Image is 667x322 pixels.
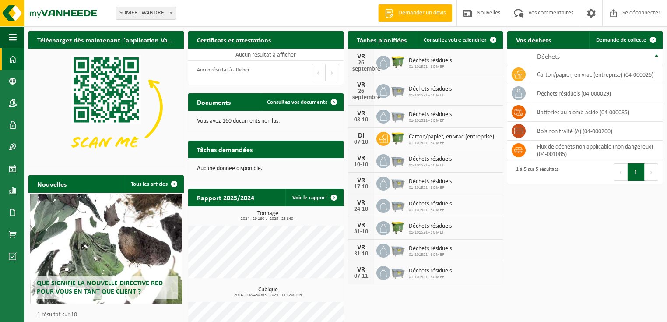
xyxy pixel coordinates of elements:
[197,147,253,154] font: Tâches demandées
[357,110,365,117] font: VR
[357,244,365,251] font: VR
[116,7,176,20] span: SOMEF - WANDRE
[357,37,407,44] font: Tâches planifiées
[390,220,405,235] img: WB-1100-HPE-GN-51
[390,131,405,145] img: WB-1100-HPE-GN-51
[235,52,296,58] font: Aucun résultat à afficher
[197,37,271,44] font: Certificats et attestations
[409,156,452,163] font: Déchets résiduels
[292,195,327,201] font: Voir le rapport
[354,228,368,235] font: 31-10
[409,208,444,212] font: 01-101521 - SOMEF
[257,210,278,217] font: Tonnage
[378,4,452,22] a: Demander un devis
[614,163,628,181] button: Previous
[409,245,452,252] font: Déchets résiduels
[528,10,573,16] font: Vos commentaires
[390,108,405,123] img: WB-2500-GAL-GY-04
[390,242,405,257] img: WB-2500-GAL-GY-04
[354,273,368,280] font: 07-11
[477,10,500,16] font: Nouvelles
[409,57,452,64] font: Déchets résiduels
[357,199,365,206] font: VR
[312,64,326,81] button: Previous
[357,222,365,229] font: VR
[354,251,368,257] font: 31-10
[409,134,494,140] font: Carton/papier, en vrac (entreprise)
[409,141,444,145] font: 01-101521 - SOMEF
[354,139,368,145] font: 07-10
[354,117,368,123] font: 03-10
[197,99,231,106] font: Documents
[390,265,405,280] img: WB-2500-GAL-GY-04
[390,198,405,212] img: WB-2500-GAL-GY-04
[241,216,295,221] font: 2024 : 29 180 t - 2025 : 25 840 t
[131,181,168,187] font: Tous les articles
[358,132,364,139] font: DI
[124,175,183,193] a: Tous les articles
[409,86,452,92] font: Déchets résiduels
[37,280,163,295] font: Que signifie la nouvelle directive RED pour vous en tant que client ?
[409,201,452,207] font: Déchets résiduels
[37,37,197,44] font: Téléchargez dès maintenant l'application Vanheede+ !
[197,195,254,202] font: Rapport 2025/2024
[260,93,343,111] a: Consultez vos documents
[398,10,446,16] font: Demander un devis
[357,81,365,88] font: VR
[357,266,365,273] font: VR
[409,64,444,69] font: 01-101521 - SOMEF
[267,99,327,105] font: Consultez vos documents
[409,93,444,98] font: 01-101521 - SOMEF
[352,88,380,101] font: 26 septembre
[116,7,176,19] span: SOMEF - WANDRE
[537,128,612,134] font: bois non traité (A) (04-000200)
[357,155,365,162] font: VR
[390,175,405,190] img: WB-2500-GAL-GY-04
[409,163,444,168] font: 01-101521 - SOMEF
[628,163,645,181] button: 1
[354,184,368,190] font: 17-10
[357,53,365,60] font: VR
[409,268,452,274] font: Déchets résiduels
[119,10,164,16] font: SOMEF - WANDRE
[30,194,183,304] a: Que signifie la nouvelle directive RED pour vous en tant que client ?
[197,118,280,124] font: Vous avez 160 documents non lus.
[357,177,365,184] font: VR
[390,83,405,98] img: WB-2500-GAL-GY-04
[409,230,444,235] font: 01-101521 - SOMEF
[409,185,444,190] font: 01-101521 - SOMEF
[409,111,452,118] font: Déchets résiduels
[354,161,368,168] font: 10-10
[537,53,560,60] font: Déchets
[390,153,405,168] img: WB-2500-GAL-GY-04
[424,37,487,43] font: Consultez votre calendrier
[596,37,646,43] font: Demande de collecte
[516,167,558,172] font: 1 à 5 sur 5 résultats
[352,60,380,72] font: 26 septembre
[28,49,184,165] img: Téléchargez l'application VHEPlus
[409,275,444,280] font: 01-101521 - SOMEF
[516,37,551,44] font: Vos déchets
[589,31,662,49] a: Demande de collecte
[417,31,502,49] a: Consultez votre calendrier
[537,109,629,116] font: batteries au plomb-acide (04-000085)
[37,181,67,188] font: Nouvelles
[197,165,263,172] font: Aucune donnée disponible.
[258,287,278,293] font: Cubique
[354,206,368,212] font: 24-10
[234,293,302,297] font: 2024 : 138 460 m3 - 2025 : 111 200 m3
[537,144,653,157] font: flux de déchets non applicable (non dangereux) (04-001085)
[409,252,444,257] font: 01-101521 - SOMEF
[390,54,405,69] img: WB-1100-HPE-GN-51
[409,118,444,123] font: 01-101521 - SOMEF
[645,163,658,181] button: Next
[622,10,660,16] font: Se déconnecter
[4,303,146,322] iframe: chat widget
[537,90,611,97] font: déchets résiduels (04-000029)
[537,71,653,78] font: carton/papier, en vrac (entreprise) (04-000026)
[197,67,249,73] font: Aucun résultat à afficher
[409,178,452,185] font: Déchets résiduels
[409,223,452,230] font: Déchets résiduels
[285,189,343,206] a: Voir le rapport
[326,64,339,81] button: Next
